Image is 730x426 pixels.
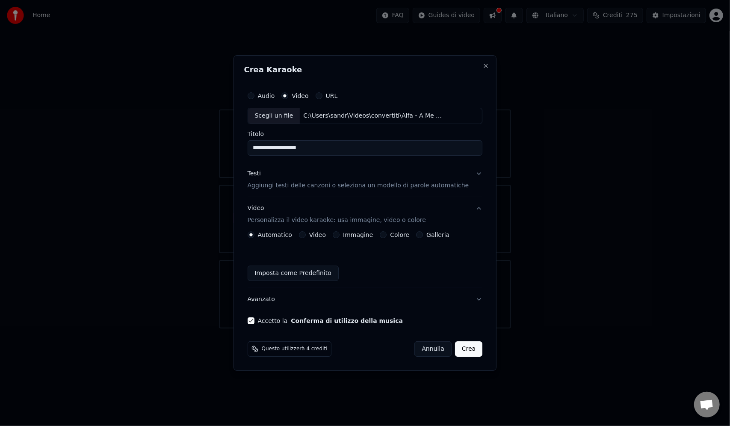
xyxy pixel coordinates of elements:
[291,318,403,324] button: Accetto la
[309,232,326,238] label: Video
[248,108,300,124] div: Scegli un file
[258,93,275,99] label: Audio
[343,232,373,238] label: Immagine
[262,346,328,352] span: Questo utilizzerà 4 crediti
[248,216,426,225] p: Personalizza il video karaoke: usa immagine, video o colore
[258,232,292,238] label: Automatico
[455,341,482,357] button: Crea
[248,231,483,288] div: VideoPersonalizza il video karaoke: usa immagine, video o colore
[390,232,409,238] label: Colore
[414,341,452,357] button: Annulla
[248,163,483,197] button: TestiAggiungi testi delle canzoni o seleziona un modello di parole automatiche
[258,318,403,324] label: Accetto la
[244,66,486,74] h2: Crea Karaoke
[248,204,426,225] div: Video
[248,169,261,178] div: Testi
[300,112,445,120] div: C:\Users\sandr\Videos\convertiti\Alfa - A Me Mi Piaci.m4v
[248,181,469,190] p: Aggiungi testi delle canzoni o seleziona un modello di parole automatiche
[248,288,483,311] button: Avanzato
[426,232,449,238] label: Galleria
[248,266,339,281] button: Imposta come Predefinito
[292,93,308,99] label: Video
[248,197,483,231] button: VideoPersonalizza il video karaoke: usa immagine, video o colore
[326,93,338,99] label: URL
[248,131,483,137] label: Titolo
